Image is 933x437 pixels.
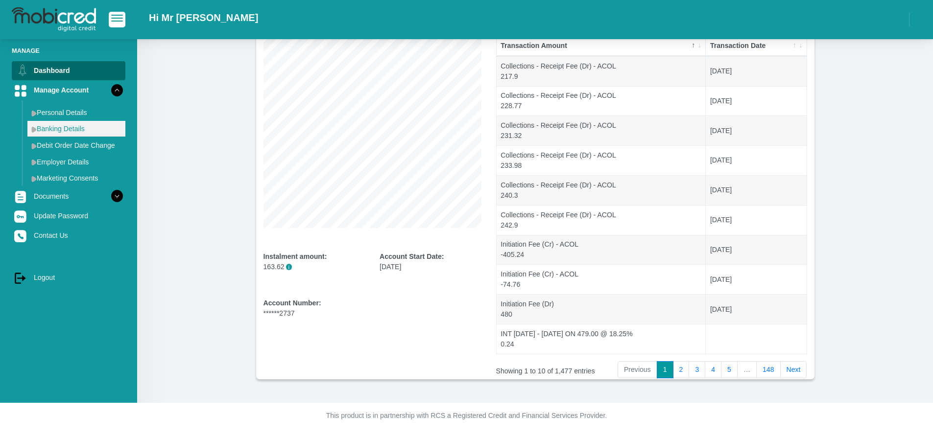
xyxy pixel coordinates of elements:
a: 148 [756,361,781,379]
a: Documents [12,187,125,206]
td: Collections - Receipt Fee (Dr) - ACOL 228.77 [497,86,706,116]
img: menu arrow [31,110,37,116]
a: 5 [721,361,738,379]
span: i [286,264,292,270]
b: Account Start Date: [380,253,444,260]
th: Transaction Amount: activate to sort column descending [497,36,706,56]
a: Banking Details [27,121,125,137]
th: Transaction Date: activate to sort column ascending [706,36,806,56]
td: Collections - Receipt Fee (Dr) - ACOL 233.98 [497,145,706,175]
td: Initiation Fee (Dr) 480 [497,294,706,324]
h2: Hi Mr [PERSON_NAME] [149,12,258,23]
img: menu arrow [31,126,37,133]
td: [DATE] [706,235,806,265]
td: [DATE] [706,86,806,116]
td: [DATE] [706,115,806,145]
td: Collections - Receipt Fee (Dr) - ACOL 242.9 [497,205,706,235]
a: 1 [657,361,673,379]
div: Showing 1 to 10 of 1,477 entries [496,360,617,376]
img: menu arrow [31,159,37,165]
img: logo-mobicred.svg [12,7,96,32]
a: Manage Account [12,81,125,99]
a: Employer Details [27,154,125,170]
a: Update Password [12,207,125,225]
td: Initiation Fee (Cr) - ACOL -405.24 [497,235,706,265]
b: Instalment amount: [263,253,327,260]
a: Logout [12,268,125,287]
img: menu arrow [31,176,37,182]
td: Collections - Receipt Fee (Dr) - ACOL 240.3 [497,175,706,205]
b: Account Number: [263,299,321,307]
a: Next [780,361,807,379]
td: [DATE] [706,145,806,175]
a: Dashboard [12,61,125,80]
td: [DATE] [706,264,806,294]
td: Collections - Receipt Fee (Dr) - ACOL 217.9 [497,56,706,86]
td: INT [DATE] - [DATE] ON 479.00 @ 18.25% 0.24 [497,324,706,354]
td: [DATE] [706,56,806,86]
a: 2 [673,361,690,379]
p: This product is in partnership with RCS a Registered Credit and Financial Services Provider. [195,411,739,421]
a: 3 [689,361,705,379]
td: [DATE] [706,205,806,235]
img: menu arrow [31,143,37,149]
a: Contact Us [12,226,125,245]
a: Marketing Consents [27,170,125,186]
td: Collections - Receipt Fee (Dr) - ACOL 231.32 [497,115,706,145]
td: [DATE] [706,175,806,205]
a: Personal Details [27,105,125,120]
li: Manage [12,46,125,55]
div: [DATE] [380,252,481,272]
td: [DATE] [706,294,806,324]
a: 4 [705,361,721,379]
p: 163.62 [263,262,365,272]
a: Debit Order Date Change [27,138,125,153]
td: Initiation Fee (Cr) - ACOL -74.76 [497,264,706,294]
